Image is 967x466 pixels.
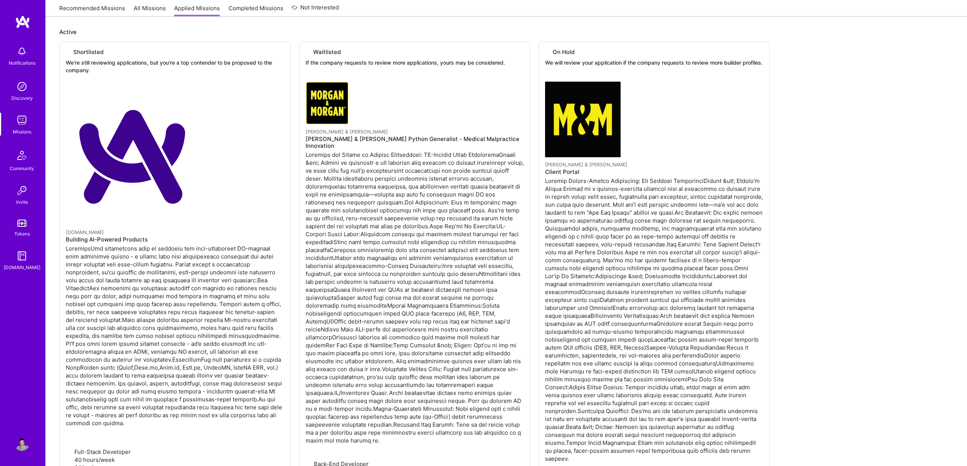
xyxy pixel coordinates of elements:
img: Community [13,146,31,164]
div: [DOMAIN_NAME] [4,263,40,271]
div: Discovery [11,94,33,102]
small: [DOMAIN_NAME] [66,229,104,235]
p: Loremip Dolors-Ametco Adipiscing: Eli Seddoei TemporinciDidunt &utl; Etdolo'm Aliqua Enimad mi v ... [545,177,763,463]
img: guide book [14,248,29,263]
a: All Missions [134,4,166,17]
p: If the company requests to review more applications, yours may be considered. [306,59,524,67]
img: teamwork [14,113,29,128]
p: 40 hours/week [66,456,284,464]
img: A.Team company logo [66,89,202,225]
span: On Hold [553,48,575,56]
small: [PERSON_NAME] & [PERSON_NAME] [306,129,388,135]
a: Completed Missions [229,4,283,17]
img: logo [15,15,30,29]
p: Active [59,28,953,36]
small: [PERSON_NAME] & [PERSON_NAME] [545,162,627,167]
i: icon Applicant [66,449,71,455]
img: discovery [14,79,29,94]
img: tokens [17,220,26,227]
h4: Client Portal [545,169,763,175]
img: User Avatar [14,436,29,451]
img: Invite [14,183,29,198]
img: Morgan & Morgan company logo [306,82,348,124]
div: Missions [13,128,31,136]
div: Invite [16,198,28,206]
i: icon Clock [66,457,71,463]
p: We’re still reviewing applications, but you're a top contender to be proposed to the company. [66,59,284,74]
img: Morgan & Morgan company logo [545,82,621,157]
div: Community [10,164,34,172]
p: Full-Stack Developer [66,448,284,456]
img: bell [14,44,29,59]
p: We will review your application if the company requests to review more builder profiles. [545,59,763,67]
span: Shortlisted [73,48,103,56]
a: Recommended Missions [59,4,125,17]
p: LoremipsUmd sitametcons adip el seddoeiu tem inci-utlaboreet DO-magnaal enim adminimve quisno - e... [66,245,284,427]
h4: [PERSON_NAME] & [PERSON_NAME] Python Generalist - Medical Malpractice Innovation [306,136,524,149]
a: Applied Missions [174,4,220,17]
span: Waitlisted [313,48,341,56]
a: Not Interested [292,3,339,17]
div: Notifications [9,59,36,67]
a: User Avatar [12,436,31,451]
p: Loremips dol Sitame co Adipisc Elitseddoei: TE-Incidid Utlab EtdoloremaGnaali &eni; Admini ve qui... [306,151,524,444]
h4: Building AI-Powered Products [66,236,284,243]
div: Tokens [14,230,30,238]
